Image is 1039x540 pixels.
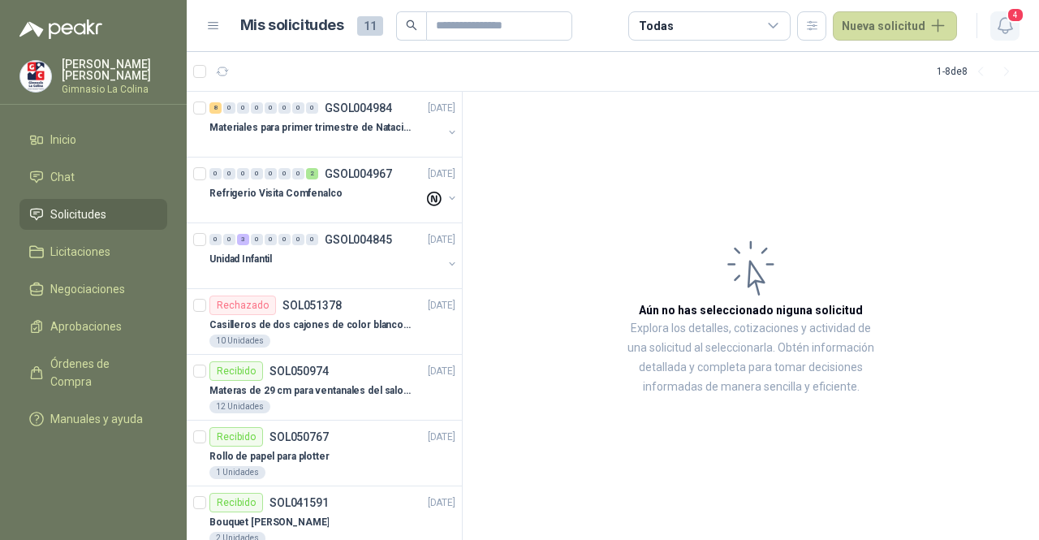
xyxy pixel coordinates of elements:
span: Licitaciones [50,243,110,261]
div: 0 [265,102,277,114]
div: 0 [265,168,277,179]
div: 0 [251,102,263,114]
p: [DATE] [428,430,455,445]
img: Company Logo [20,61,51,92]
p: Materiales para primer trimestre de Natación [209,120,412,136]
div: 0 [209,234,222,245]
p: [PERSON_NAME] [PERSON_NAME] [62,58,167,81]
div: 0 [278,168,291,179]
div: 10 Unidades [209,335,270,348]
p: Gimnasio La Colina [62,84,167,94]
a: Aprobaciones [19,311,167,342]
div: Recibido [209,493,263,512]
p: GSOL004845 [325,234,392,245]
a: RecibidoSOL050767[DATE] Rollo de papel para plotter1 Unidades [187,421,462,486]
p: Bouquet [PERSON_NAME] [209,515,329,530]
a: Solicitudes [19,199,167,230]
div: 2 [306,168,318,179]
span: Solicitudes [50,205,106,223]
p: Rollo de papel para plotter [209,449,330,464]
a: Negociaciones [19,274,167,305]
button: Nueva solicitud [833,11,957,41]
a: RechazadoSOL051378[DATE] Casilleros de dos cajones de color blanco para casitas 1 y 210 Unidades [187,289,462,355]
p: GSOL004967 [325,168,392,179]
span: 4 [1007,7,1024,23]
div: 0 [251,168,263,179]
a: Licitaciones [19,236,167,267]
div: 8 [209,102,222,114]
div: 0 [237,168,249,179]
span: Manuales y ayuda [50,410,143,428]
a: Órdenes de Compra [19,348,167,397]
p: SOL051378 [282,300,342,311]
div: 0 [209,168,222,179]
p: GSOL004984 [325,102,392,114]
p: Materas de 29 cm para ventanales del salon de lenguaje y coordinación [209,383,412,399]
a: 0 0 3 0 0 0 0 0 GSOL004845[DATE] Unidad Infantil [209,230,459,282]
span: 11 [357,16,383,36]
div: 0 [306,234,318,245]
div: 1 - 8 de 8 [937,58,1020,84]
span: Inicio [50,131,76,149]
p: [DATE] [428,101,455,116]
p: Unidad Infantil [209,252,272,267]
img: Logo peakr [19,19,102,39]
div: Rechazado [209,296,276,315]
div: 0 [292,234,304,245]
div: 0 [292,102,304,114]
p: [DATE] [428,495,455,511]
span: Aprobaciones [50,318,122,335]
a: 0 0 0 0 0 0 0 2 GSOL004967[DATE] Refrigerio Visita Comfenalco [209,164,459,216]
div: 0 [223,234,235,245]
div: 0 [223,168,235,179]
div: 0 [237,102,249,114]
div: 3 [237,234,249,245]
span: Chat [50,168,75,186]
h1: Mis solicitudes [240,14,344,37]
a: 8 0 0 0 0 0 0 0 GSOL004984[DATE] Materiales para primer trimestre de Natación [209,98,459,150]
p: Casilleros de dos cajones de color blanco para casitas 1 y 2 [209,318,412,333]
p: Explora los detalles, cotizaciones y actividad de una solicitud al seleccionarla. Obtén informaci... [625,319,877,397]
div: Recibido [209,427,263,447]
div: 1 Unidades [209,466,265,479]
a: Inicio [19,124,167,155]
p: SOL050767 [269,431,329,443]
div: Recibido [209,361,263,381]
a: Manuales y ayuda [19,404,167,434]
button: 4 [990,11,1020,41]
div: 0 [306,102,318,114]
p: [DATE] [428,364,455,379]
p: [DATE] [428,166,455,182]
span: search [406,19,417,31]
div: Todas [639,17,673,35]
div: 0 [223,102,235,114]
span: Negociaciones [50,280,125,298]
a: Chat [19,162,167,192]
span: Órdenes de Compra [50,355,152,391]
div: 0 [292,168,304,179]
div: 0 [265,234,277,245]
h3: Aún no has seleccionado niguna solicitud [639,301,863,319]
div: 0 [251,234,263,245]
p: SOL041591 [269,497,329,508]
p: SOL050974 [269,365,329,377]
div: 0 [278,234,291,245]
div: 0 [278,102,291,114]
div: 12 Unidades [209,400,270,413]
p: [DATE] [428,298,455,313]
p: Refrigerio Visita Comfenalco [209,186,343,201]
a: RecibidoSOL050974[DATE] Materas de 29 cm para ventanales del salon de lenguaje y coordinación12 U... [187,355,462,421]
p: [DATE] [428,232,455,248]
